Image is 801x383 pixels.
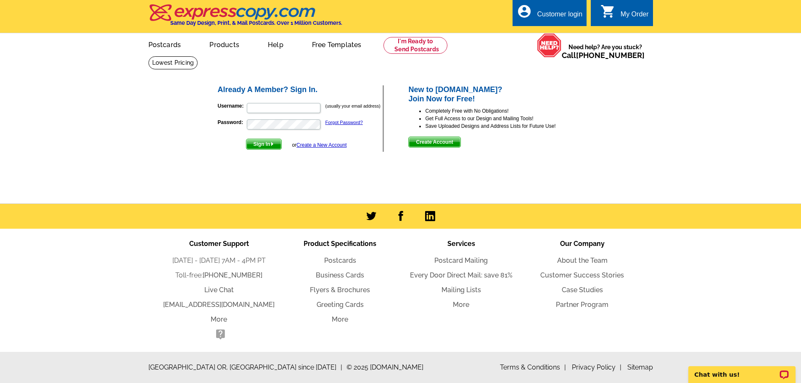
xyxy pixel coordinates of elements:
[557,256,608,264] a: About the Team
[218,102,246,110] label: Username:
[441,286,481,294] a: Mailing Lists
[204,286,234,294] a: Live Chat
[409,137,460,147] span: Create Account
[170,20,342,26] h4: Same Day Design, Print, & Mail Postcards. Over 1 Million Customers.
[159,270,280,280] li: Toll-free:
[517,4,532,19] i: account_circle
[537,11,582,22] div: Customer login
[425,107,584,115] li: Completely Free with No Obligations!
[159,256,280,266] li: [DATE] - [DATE] 7AM - 4PM PT
[562,51,645,60] span: Call
[189,240,249,248] span: Customer Support
[196,34,253,54] a: Products
[299,34,375,54] a: Free Templates
[324,256,356,264] a: Postcards
[304,240,376,248] span: Product Specifications
[447,240,475,248] span: Services
[408,137,460,148] button: Create Account
[254,34,297,54] a: Help
[425,115,584,122] li: Get Full Access to our Design and Mailing Tools!
[310,286,370,294] a: Flyers & Brochures
[537,33,562,58] img: help
[325,120,363,125] a: Forgot Password?
[296,142,346,148] a: Create a New Account
[332,315,348,323] a: More
[500,363,566,371] a: Terms & Conditions
[135,34,195,54] a: Postcards
[572,363,621,371] a: Privacy Policy
[218,85,383,95] h2: Already A Member? Sign In.
[683,357,801,383] iframe: LiveChat chat widget
[434,256,488,264] a: Postcard Mailing
[246,139,282,150] button: Sign In
[600,9,649,20] a: shopping_cart My Order
[148,362,342,372] span: [GEOGRAPHIC_DATA] OR, [GEOGRAPHIC_DATA] since [DATE]
[246,139,281,149] span: Sign In
[540,271,624,279] a: Customer Success Stories
[556,301,608,309] a: Partner Program
[346,362,423,372] span: © 2025 [DOMAIN_NAME]
[621,11,649,22] div: My Order
[410,271,513,279] a: Every Door Direct Mail: save 81%
[560,240,605,248] span: Our Company
[453,301,469,309] a: More
[562,286,603,294] a: Case Studies
[218,119,246,126] label: Password:
[325,103,381,108] small: (usually your email address)
[425,122,584,130] li: Save Uploaded Designs and Address Lists for Future Use!
[203,271,262,279] a: [PHONE_NUMBER]
[576,51,645,60] a: [PHONE_NUMBER]
[517,9,582,20] a: account_circle Customer login
[317,301,364,309] a: Greeting Cards
[211,315,227,323] a: More
[148,10,342,26] a: Same Day Design, Print, & Mail Postcards. Over 1 Million Customers.
[627,363,653,371] a: Sitemap
[408,85,584,103] h2: New to [DOMAIN_NAME]? Join Now for Free!
[270,142,274,146] img: button-next-arrow-white.png
[316,271,364,279] a: Business Cards
[562,43,649,60] span: Need help? Are you stuck?
[163,301,275,309] a: [EMAIL_ADDRESS][DOMAIN_NAME]
[600,4,616,19] i: shopping_cart
[292,141,346,149] div: or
